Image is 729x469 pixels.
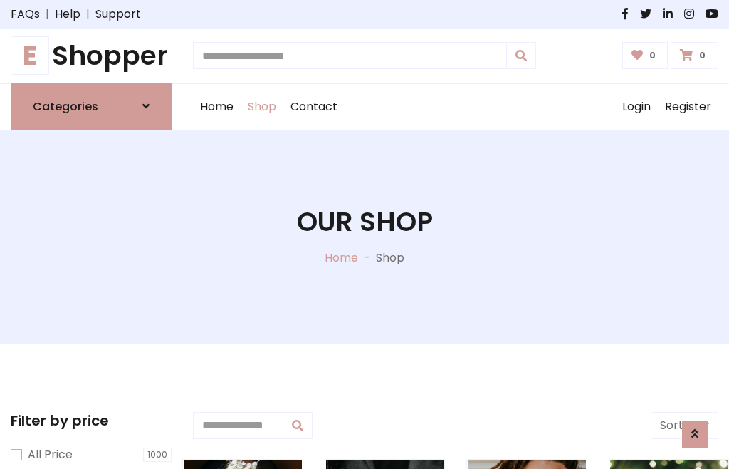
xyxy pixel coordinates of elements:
[696,49,709,62] span: 0
[193,84,241,130] a: Home
[143,448,172,462] span: 1000
[671,42,718,69] a: 0
[376,249,404,267] p: Shop
[651,412,718,439] button: Sort by
[241,84,283,130] a: Shop
[658,84,718,130] a: Register
[11,40,172,72] h1: Shopper
[325,249,358,266] a: Home
[283,84,345,130] a: Contact
[80,6,95,23] span: |
[297,206,433,238] h1: Our Shop
[622,42,668,69] a: 0
[11,412,172,429] h5: Filter by price
[11,83,172,130] a: Categories
[11,6,40,23] a: FAQs
[33,100,98,113] h6: Categories
[11,36,49,75] span: E
[11,40,172,72] a: EShopper
[95,6,141,23] a: Support
[646,49,659,62] span: 0
[40,6,55,23] span: |
[55,6,80,23] a: Help
[358,249,376,267] p: -
[615,84,658,130] a: Login
[28,446,73,463] label: All Price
